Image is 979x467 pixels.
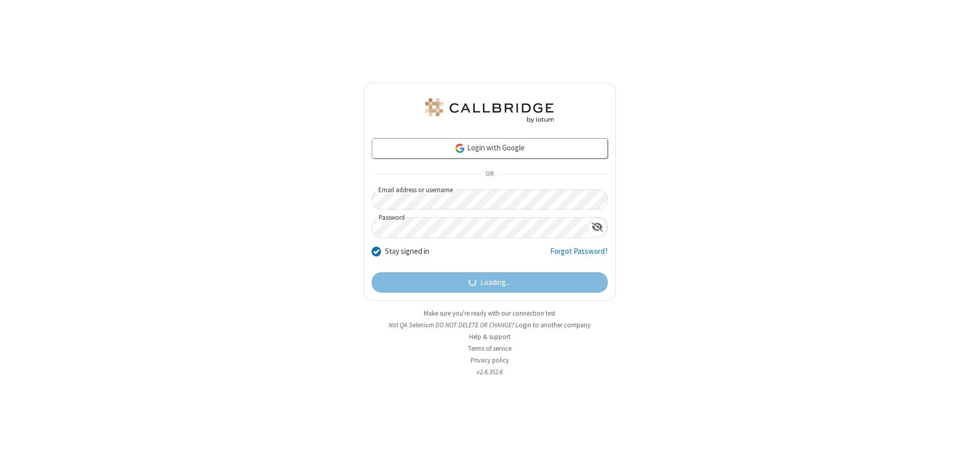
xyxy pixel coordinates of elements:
li: Not QA Selenium DO NOT DELETE OR CHANGE? [364,320,616,330]
button: Loading... [372,272,608,293]
div: Show password [587,218,607,237]
input: Email address or username [372,190,608,210]
li: v2.6.352.6 [364,367,616,377]
label: Stay signed in [385,246,429,257]
span: OR [481,167,498,181]
a: Make sure you're ready with our connection test [424,309,555,318]
img: QA Selenium DO NOT DELETE OR CHANGE [423,98,556,123]
a: Terms of service [468,344,511,353]
a: Help & support [469,332,510,341]
a: Login with Google [372,138,608,159]
a: Privacy policy [471,356,509,365]
img: google-icon.png [454,143,466,154]
a: Forgot Password? [550,246,608,265]
span: Loading... [480,277,510,289]
iframe: Chat [954,440,971,460]
button: Login to another company [516,320,590,330]
input: Password [372,218,587,238]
